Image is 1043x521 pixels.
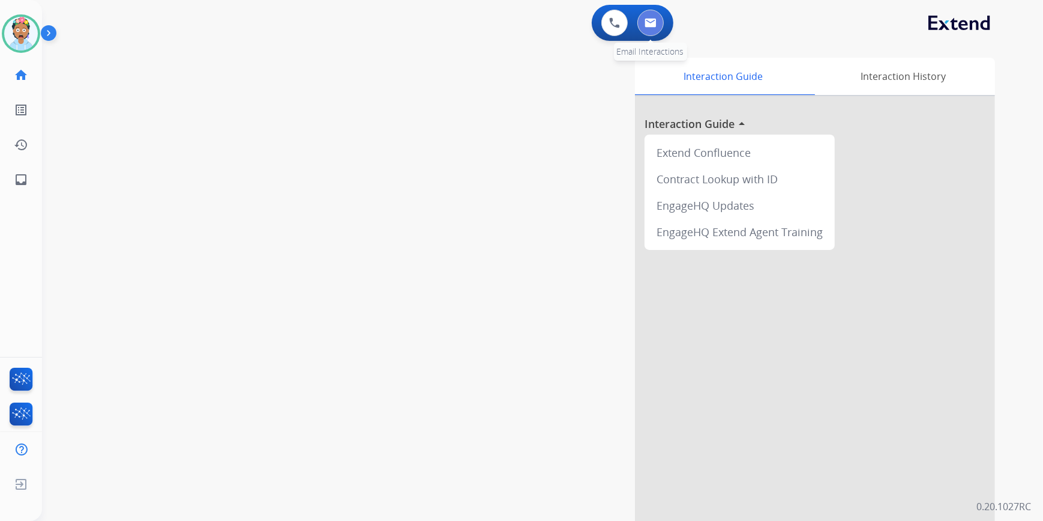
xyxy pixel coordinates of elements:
div: Interaction History [812,58,995,95]
div: EngageHQ Updates [649,192,830,219]
div: Interaction Guide [635,58,812,95]
div: Extend Confluence [649,139,830,166]
mat-icon: list_alt [14,103,28,117]
img: avatar [4,17,38,50]
p: 0.20.1027RC [976,499,1031,514]
div: EngageHQ Extend Agent Training [649,219,830,245]
div: Contract Lookup with ID [649,166,830,192]
mat-icon: history [14,138,28,152]
span: Email Interactions [617,46,684,57]
mat-icon: inbox [14,172,28,187]
mat-icon: home [14,68,28,82]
